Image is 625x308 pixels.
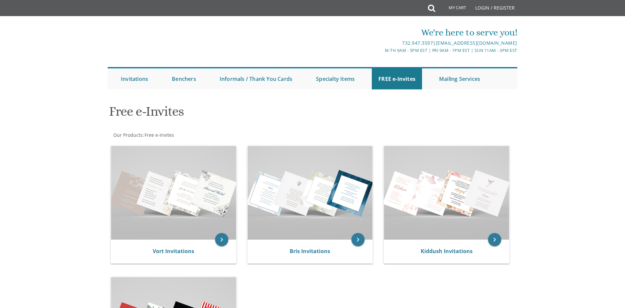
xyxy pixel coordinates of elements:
[435,1,471,17] a: My Cart
[114,68,155,89] a: Invitations
[309,68,361,89] a: Specialty Items
[384,146,509,240] img: Kiddush Invitations
[215,233,228,246] a: keyboard_arrow_right
[111,146,236,240] img: Vort Invitations
[109,104,377,124] h1: Free e-Invites
[421,248,473,255] a: Kiddush Invitations
[165,68,203,89] a: Benchers
[153,248,194,255] a: Vort Invitations
[351,233,365,246] a: keyboard_arrow_right
[213,68,299,89] a: Informals / Thank You Cards
[488,233,501,246] a: keyboard_arrow_right
[290,248,330,255] a: Bris Invitations
[245,26,517,39] div: We're here to serve you!
[108,132,313,138] div: :
[372,68,422,89] a: FREE e-Invites
[248,146,373,240] img: Bris Invitations
[245,39,517,47] div: |
[436,40,517,46] a: [EMAIL_ADDRESS][DOMAIN_NAME]
[144,132,174,138] a: Free e-Invites
[113,132,143,138] a: Our Products
[245,47,517,54] div: M-Th 9am - 5pm EST | Fri 9am - 1pm EST | Sun 11am - 3pm EST
[433,68,487,89] a: Mailing Services
[402,40,433,46] a: 732.947.3597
